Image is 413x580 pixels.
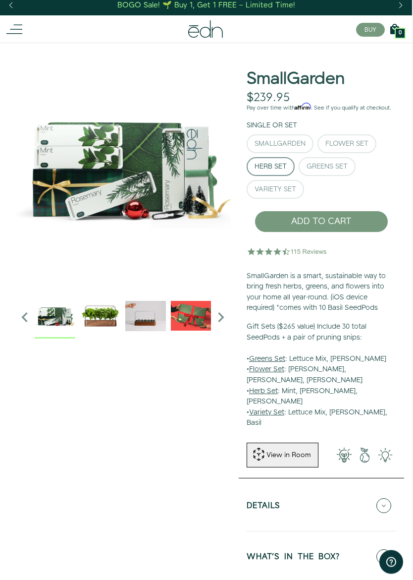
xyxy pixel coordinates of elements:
[247,540,396,575] button: WHAT'S IN THE BOX?
[247,502,280,514] h5: Details
[171,296,211,339] div: 3 / 6
[247,322,396,429] p: • : Lettuce Mix, [PERSON_NAME] • : [PERSON_NAME], [PERSON_NAME], [PERSON_NAME] • : Mint, [PERSON_...
[247,135,313,154] button: SmallGarden
[247,322,366,343] b: Gift Sets ($265 value) Include 30 total SeedPods + a pair of pruning snips:
[379,550,403,575] iframe: Opens a widget where you can find more information
[255,211,388,233] button: ADD TO CART
[249,365,284,375] u: Flower Set
[15,43,231,291] img: edn-holiday-value-herbs-1-square_1000x.png
[356,23,385,37] button: BUY
[125,296,166,339] div: 2 / 6
[247,158,295,176] button: Herb Set
[307,164,348,171] div: Greens Set
[171,296,211,337] img: EMAILS_-_Holiday_21_PT1_28_9986b34a-7908-4121-b1c1-9595d1e43abe_1024x.png
[317,135,376,154] button: Flower Set
[247,104,396,113] p: Pay over time with . See if you qualify at checkout.
[255,164,287,171] div: Herb Set
[334,448,355,463] img: 001-light-bulb.png
[375,448,395,463] img: edn-smallgarden-tech.png
[247,272,396,314] p: SmallGarden is a smart, sustainable way to bring fresh herbs, greens, and flowers into your home ...
[247,180,304,199] button: Variety Set
[211,308,231,328] i: Next slide
[247,91,290,106] div: $239.95
[247,242,328,262] img: 4.5 star rating
[247,553,340,565] h5: WHAT'S IN THE BOX?
[299,158,356,176] button: Greens Set
[255,186,296,193] div: Variety Set
[295,104,311,111] span: Affirm
[15,308,35,328] i: Previous slide
[355,448,375,463] img: green-earth.png
[265,451,312,461] div: View in Room
[247,443,318,468] button: View in Room
[117,0,295,11] div: BOGO Sale! 🌱 Buy 1, Get 1 FREE – Limited Time!
[80,296,121,339] div: 1 / 6
[255,141,306,148] div: SmallGarden
[35,296,75,337] img: edn-holiday-value-herbs-1-square_1000x.png
[247,121,297,131] label: Single or Set
[247,70,345,89] h1: SmallGarden
[80,296,121,337] img: Official-EDN-SMALLGARDEN-HERB-HERO-SLV-2000px_1024x.png
[249,387,278,397] u: Herb Set
[125,296,166,337] img: edn-trim-basil.2021-09-07_14_55_24_1024x.gif
[325,141,368,148] div: Flower Set
[249,408,284,418] u: Variety Set
[399,31,402,36] span: 0
[247,489,396,523] button: Details
[249,354,285,364] u: Greens Set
